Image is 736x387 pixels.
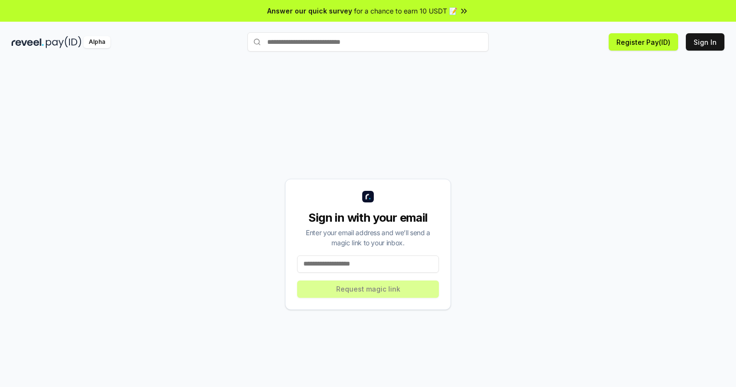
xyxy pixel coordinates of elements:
div: Sign in with your email [297,210,439,226]
span: Answer our quick survey [267,6,352,16]
div: Enter your email address and we’ll send a magic link to your inbox. [297,227,439,248]
div: Alpha [83,36,110,48]
span: for a chance to earn 10 USDT 📝 [354,6,457,16]
img: logo_small [362,191,374,202]
img: reveel_dark [12,36,44,48]
img: pay_id [46,36,82,48]
button: Register Pay(ID) [609,33,678,51]
button: Sign In [686,33,724,51]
